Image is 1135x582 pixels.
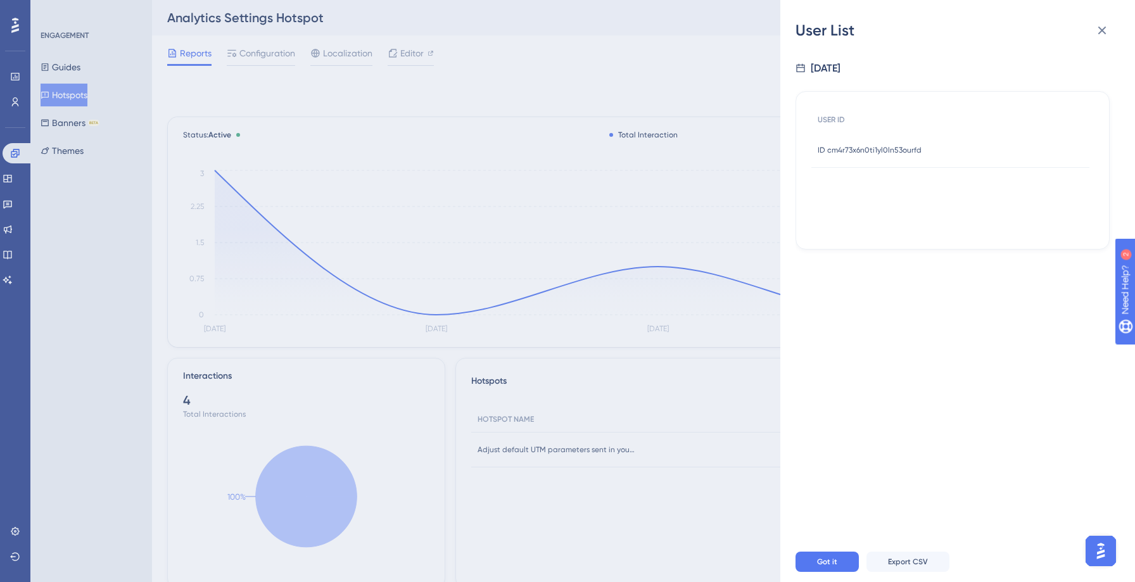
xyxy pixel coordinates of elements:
[796,552,859,572] button: Got it
[818,115,845,125] span: USER ID
[30,3,79,18] span: Need Help?
[818,145,922,155] span: ID cm4r73x6n0ti1yl0ln53ourfd
[888,557,928,567] span: Export CSV
[796,20,1120,41] div: User List
[817,557,837,567] span: Got it
[811,61,840,76] div: [DATE]
[1082,532,1120,570] iframe: UserGuiding AI Assistant Launcher
[866,552,949,572] button: Export CSV
[88,6,92,16] div: 2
